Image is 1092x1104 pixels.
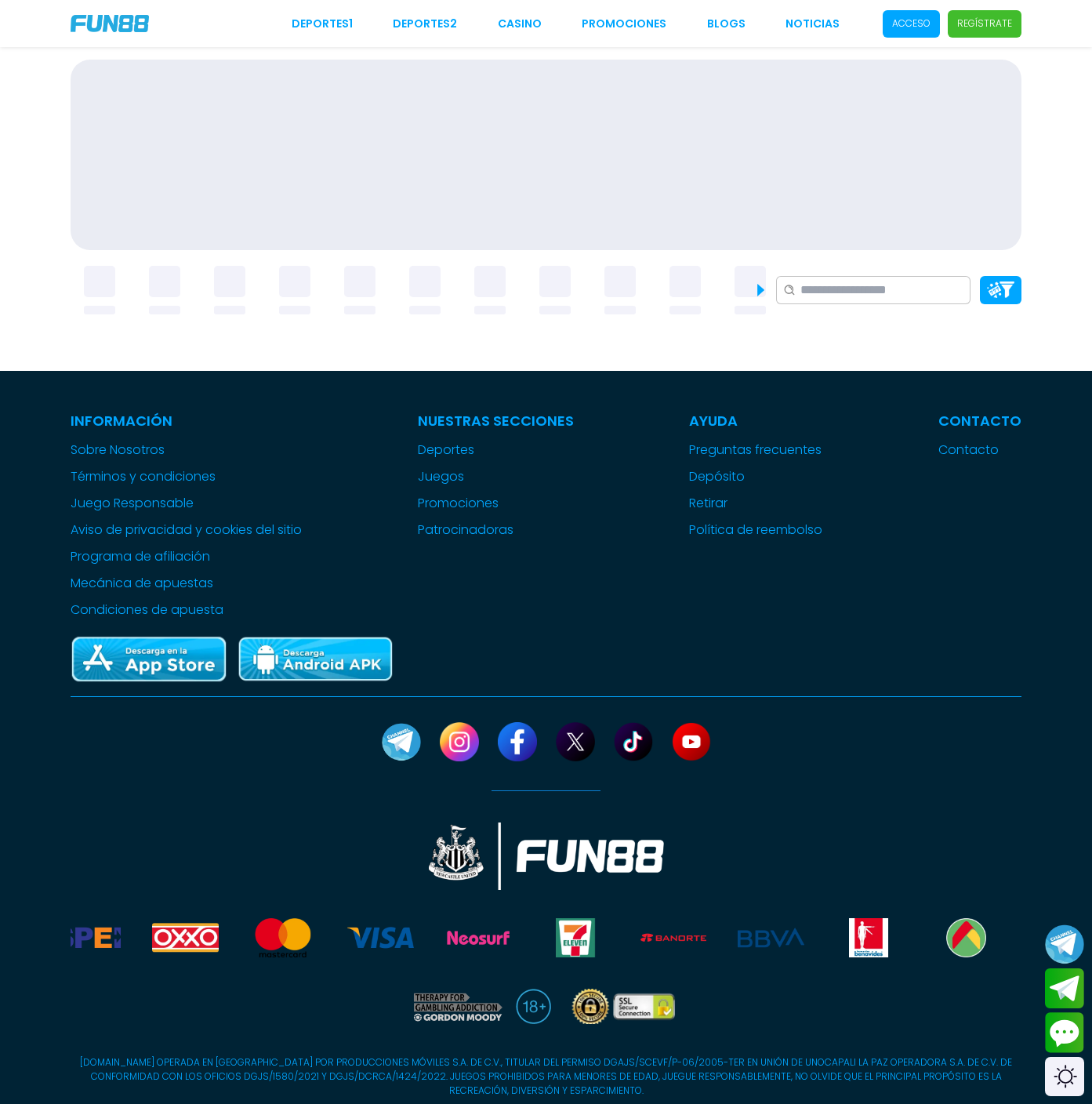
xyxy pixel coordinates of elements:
img: Play Store [237,635,394,685]
a: Juego Responsable [71,494,302,513]
p: Regístrate [957,16,1012,31]
img: App Store [71,635,227,685]
button: Juegos [418,467,464,486]
p: Nuestras Secciones [418,410,574,431]
img: Visa [347,918,413,957]
a: Condiciones de apuesta [71,601,302,619]
div: Switch theme [1045,1057,1084,1096]
img: therapy for gaming addiction gordon moody [411,989,502,1024]
a: Deportes2 [393,16,457,32]
button: Join telegram channel [1045,924,1084,964]
a: BLOGS [707,16,746,32]
a: Política de reembolso [689,521,822,539]
a: Promociones [418,494,574,513]
p: [DOMAIN_NAME] OPERADA EN [GEOGRAPHIC_DATA] POR PRODUCCIONES MÓVILES S.A. DE C.V., TITULAR DEL PER... [71,1055,1021,1098]
img: Spei [55,918,121,957]
a: Read more about Gambling Therapy [411,989,502,1024]
p: Contacto [938,410,1021,431]
a: Preguntas frecuentes [689,441,822,459]
button: Join telegram [1045,968,1084,1009]
a: Deportes1 [292,16,353,32]
a: Deportes [418,441,574,459]
img: Benavides [836,918,902,957]
img: 18 plus [516,989,551,1024]
p: Información [71,410,302,431]
a: Patrocinadoras [418,521,574,539]
a: Sobre Nosotros [71,441,302,459]
a: Programa de afiliación [71,547,302,566]
button: Contact customer service [1045,1012,1084,1053]
img: New Castle [429,823,664,890]
img: Seven Eleven [542,918,608,957]
a: Contacto [938,441,1021,459]
img: Platform Filter [987,281,1014,298]
a: Aviso de privacidad y cookies del sitio [71,521,302,539]
img: BBVA [738,918,804,957]
a: Mecánica de apuestas [71,574,302,593]
img: Oxxo [152,918,218,957]
img: Banorte [640,918,706,957]
a: Promociones [582,16,666,32]
img: Company Logo [71,15,149,32]
img: Neosurf [445,918,511,957]
p: Acceso [892,16,931,31]
a: NOTICIAS [785,16,840,32]
a: Retirar [689,494,822,513]
img: Mastercard [250,918,316,957]
a: Depósito [689,467,822,486]
img: Bodegaaurrera [933,918,999,957]
p: Ayuda [689,410,822,431]
img: SSL [567,989,681,1024]
a: Términos y condiciones [71,467,302,486]
a: CASINO [498,16,542,32]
